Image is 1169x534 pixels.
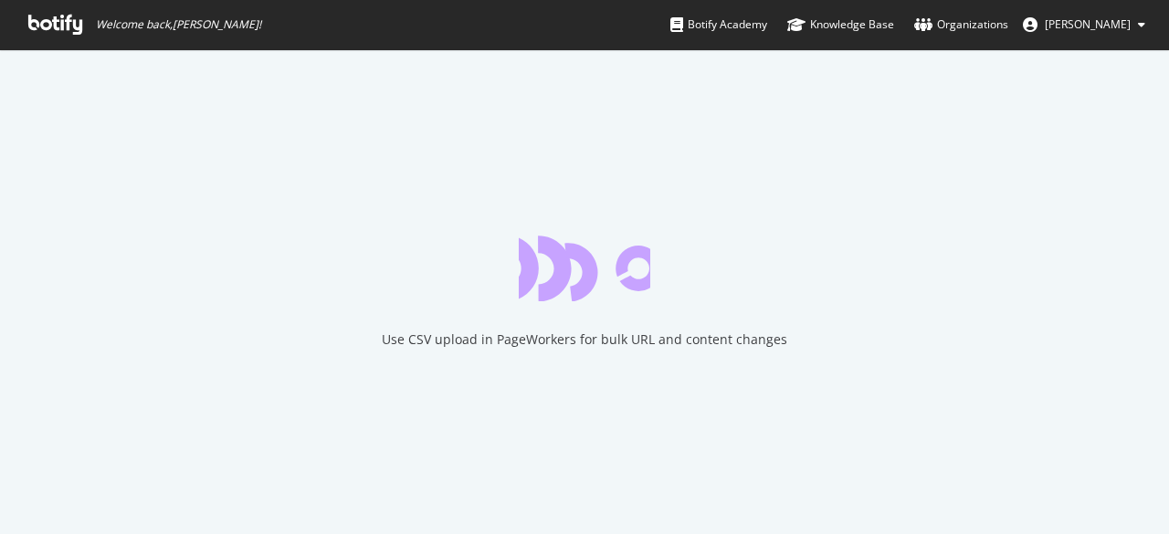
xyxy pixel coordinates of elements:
[1008,10,1160,39] button: [PERSON_NAME]
[914,16,1008,34] div: Organizations
[1045,16,1131,32] span: Abhishek Hatle
[382,330,787,349] div: Use CSV upload in PageWorkers for bulk URL and content changes
[787,16,894,34] div: Knowledge Base
[96,17,261,32] span: Welcome back, [PERSON_NAME] !
[519,236,650,301] div: animation
[670,16,767,34] div: Botify Academy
